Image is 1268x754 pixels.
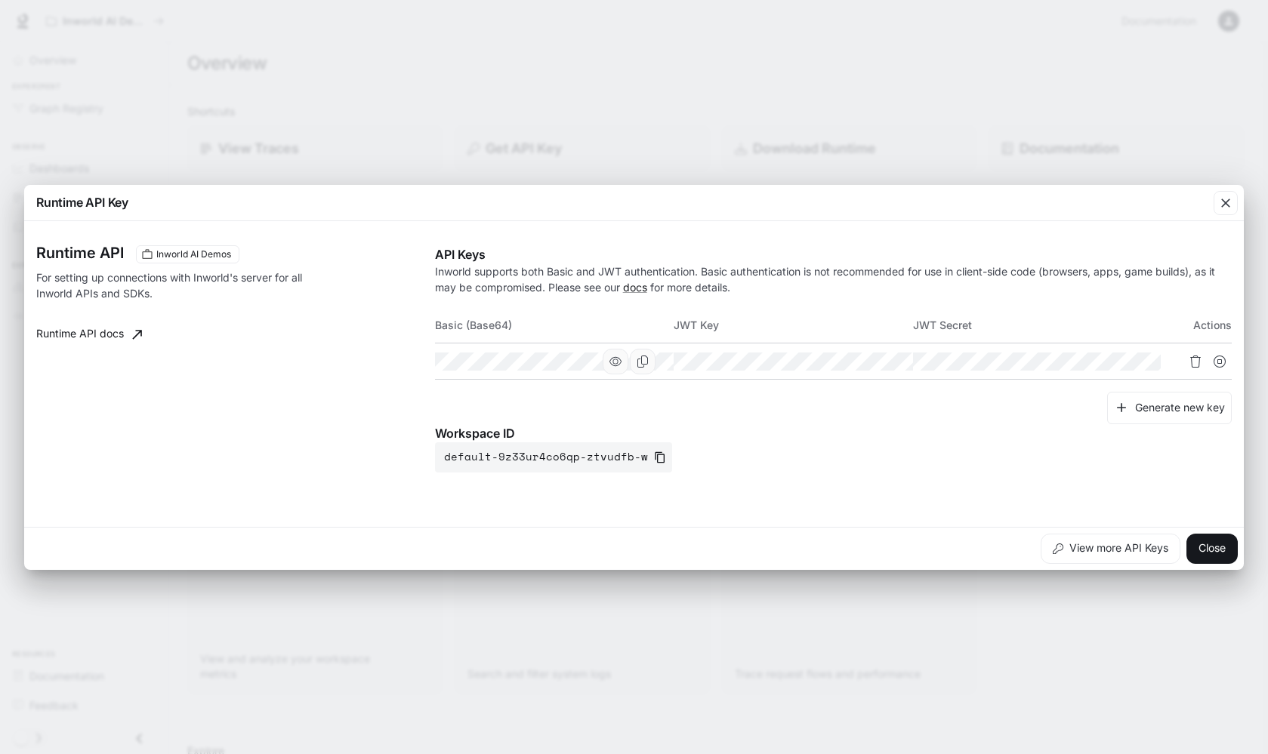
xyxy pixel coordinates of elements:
[36,245,124,260] h3: Runtime API
[674,307,913,343] th: JWT Key
[1183,349,1208,374] button: Delete API key
[1186,534,1238,564] button: Close
[36,193,128,211] p: Runtime API Key
[36,269,326,301] p: For setting up connections with Inworld's server for all Inworld APIs and SDKs.
[435,263,1232,295] p: Inworld supports both Basic and JWT authentication. Basic authentication is not recommended for u...
[435,442,672,472] button: default-9z33ur4co6qp-ztvudfb-w
[1152,307,1232,343] th: Actions
[435,245,1232,263] p: API Keys
[913,307,1152,343] th: JWT Secret
[630,349,656,374] button: Copy Basic (Base64)
[1107,392,1232,424] button: Generate new key
[1041,534,1180,564] button: View more API Keys
[136,245,239,263] div: These keys will apply to your current workspace only
[435,424,1232,442] p: Workspace ID
[1208,349,1232,374] button: Suspend API key
[623,281,647,294] a: docs
[150,248,237,261] span: Inworld AI Demos
[30,319,148,349] a: Runtime API docs
[435,307,674,343] th: Basic (Base64)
